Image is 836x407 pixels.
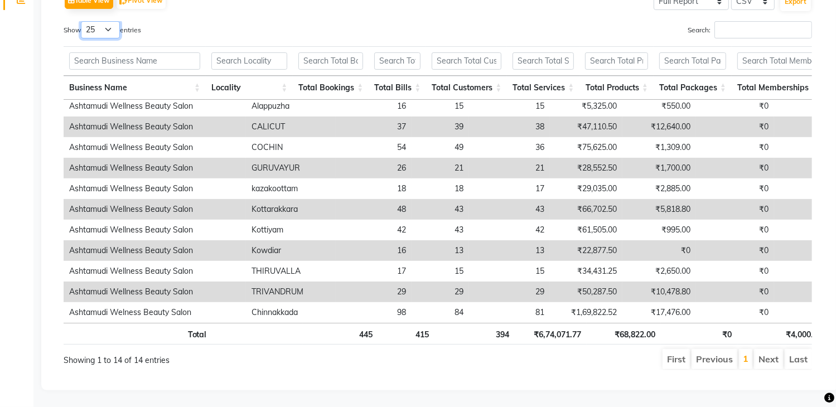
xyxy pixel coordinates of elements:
td: Ashtamudi Wellness Beauty Salon [64,117,246,137]
td: ₹550.00 [622,96,696,117]
th: Total Customers: activate to sort column ascending [426,76,507,100]
td: 84 [412,302,469,323]
td: Ashtamudi Wellness Beauty Salon [64,96,246,117]
label: Search: [688,21,812,38]
div: Showing 1 to 14 of 14 entries [64,348,366,366]
td: 16 [336,96,412,117]
td: 98 [336,302,412,323]
td: ₹0 [696,240,774,261]
td: 42 [336,220,412,240]
td: 13 [469,240,550,261]
td: Ashtamudi Wellness Beauty Salon [64,178,246,199]
td: Ashtamudi Wellness Beauty Salon [64,282,246,302]
td: 36 [469,137,550,158]
td: ₹28,552.50 [550,158,622,178]
td: ₹22,877.50 [550,240,622,261]
td: 38 [469,117,550,137]
td: ₹0 [696,158,774,178]
td: 43 [412,220,469,240]
th: 394 [434,323,515,345]
td: Ashtamudi Wellness Beauty Salon [64,240,246,261]
th: Total Products: activate to sort column ascending [579,76,653,100]
td: ₹0 [696,261,774,282]
td: Kottarakkara [246,199,336,220]
td: ₹0 [696,117,774,137]
td: ₹10,478.80 [622,282,696,302]
th: ₹68,822.00 [587,323,660,345]
input: Search Total Customers [432,52,501,70]
th: Locality: activate to sort column ascending [206,76,293,100]
td: 21 [469,158,550,178]
td: 17 [469,178,550,199]
input: Search Total Products [585,52,647,70]
td: 13 [412,240,469,261]
td: ₹5,818.80 [622,199,696,220]
td: 49 [412,137,469,158]
td: ₹995.00 [622,220,696,240]
td: ₹0 [696,199,774,220]
td: ₹1,69,822.52 [550,302,622,323]
td: 26 [336,158,412,178]
a: 1 [743,353,748,364]
input: Search Total Services [513,52,574,70]
td: 81 [469,302,550,323]
td: Ashtamudi Welness Beauty Salon [64,302,246,323]
td: ₹2,885.00 [622,178,696,199]
td: Ashtamudi Wellness Beauty Salon [64,220,246,240]
td: 43 [469,199,550,220]
td: Ashtamudi Wellness Beauty Salon [64,199,246,220]
td: ₹2,650.00 [622,261,696,282]
input: Search Business Name [69,52,200,70]
td: ₹12,640.00 [622,117,696,137]
td: Ashtamudi Wellness Beauty Salon [64,137,246,158]
td: kazakoottam [246,178,336,199]
td: ₹0 [696,96,774,117]
td: 39 [412,117,469,137]
td: 15 [412,261,469,282]
td: 48 [336,199,412,220]
td: 15 [412,96,469,117]
td: ₹1,309.00 [622,137,696,158]
td: 29 [412,282,469,302]
th: Total Services: activate to sort column ascending [507,76,579,100]
th: ₹4,000.00 [738,323,828,345]
td: ₹50,287.50 [550,282,622,302]
td: ₹66,702.50 [550,199,622,220]
td: 29 [469,282,550,302]
th: Total Packages: activate to sort column ascending [654,76,732,100]
td: COCHIN [246,137,336,158]
td: THIRUVALLA [246,261,336,282]
td: ₹47,110.50 [550,117,622,137]
td: 15 [469,96,550,117]
td: 18 [336,178,412,199]
input: Search Total Bookings [298,52,363,70]
td: 17 [336,261,412,282]
td: 15 [469,261,550,282]
label: Show entries [64,21,141,38]
td: ₹61,505.00 [550,220,622,240]
td: ₹17,476.00 [622,302,696,323]
td: GURUVAYUR [246,158,336,178]
td: CALICUT [246,117,336,137]
td: 42 [469,220,550,240]
th: Total [64,323,212,345]
td: Kowdiar [246,240,336,261]
select: Showentries [81,21,120,38]
td: 37 [336,117,412,137]
td: 29 [336,282,412,302]
td: ₹1,700.00 [622,158,696,178]
input: Search: [714,21,812,38]
td: Ashtamudi Wellness Beauty Salon [64,158,246,178]
th: ₹6,74,071.77 [515,323,587,345]
th: Business Name: activate to sort column ascending [64,76,206,100]
th: Total Memberships: activate to sort column ascending [732,76,823,100]
td: ₹0 [696,220,774,240]
td: ₹0 [696,302,774,323]
th: Total Bills: activate to sort column ascending [369,76,426,100]
td: TRIVANDRUM [246,282,336,302]
th: ₹0 [661,323,738,345]
th: 415 [378,323,434,345]
td: Chinnakkada [246,302,336,323]
input: Search Total Memberships [737,52,818,70]
td: ₹34,431.25 [550,261,622,282]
